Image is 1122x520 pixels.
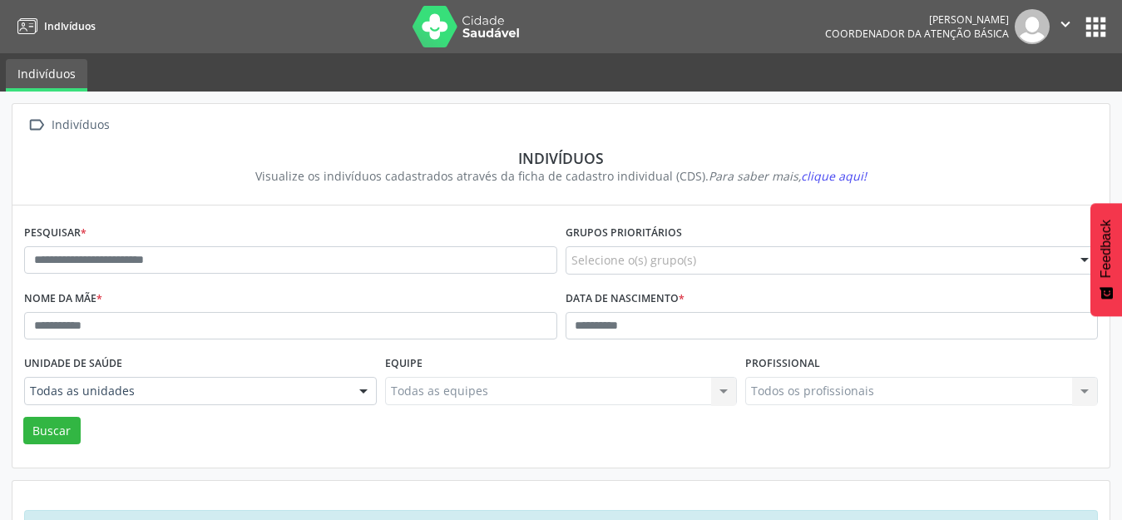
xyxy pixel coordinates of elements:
span: clique aqui! [801,168,867,184]
a: Indivíduos [6,59,87,92]
i: Para saber mais, [709,168,867,184]
label: Nome da mãe [24,286,102,312]
span: Indivíduos [44,19,96,33]
a: Indivíduos [12,12,96,40]
label: Profissional [745,351,820,377]
img: img [1015,9,1050,44]
button: Feedback - Mostrar pesquisa [1090,203,1122,316]
div: Visualize os indivíduos cadastrados através da ficha de cadastro individual (CDS). [36,167,1086,185]
button: apps [1081,12,1110,42]
span: Coordenador da Atenção Básica [825,27,1009,41]
div: Indivíduos [48,113,112,137]
i:  [1056,15,1075,33]
button:  [1050,9,1081,44]
label: Data de nascimento [566,286,685,312]
div: [PERSON_NAME] [825,12,1009,27]
label: Pesquisar [24,220,86,246]
span: Selecione o(s) grupo(s) [571,251,696,269]
span: Feedback [1099,220,1114,278]
label: Grupos prioritários [566,220,682,246]
label: Equipe [385,351,423,377]
label: Unidade de saúde [24,351,122,377]
i:  [24,113,48,137]
div: Indivíduos [36,149,1086,167]
button: Buscar [23,417,81,445]
a:  Indivíduos [24,113,112,137]
span: Todas as unidades [30,383,343,399]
